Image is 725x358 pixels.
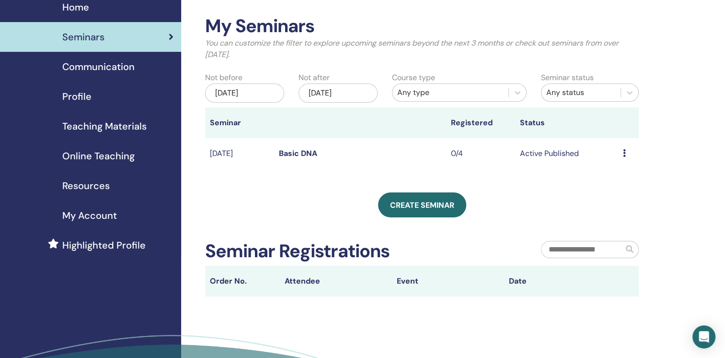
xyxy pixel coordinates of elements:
[392,72,435,84] label: Course type
[205,240,390,263] h2: Seminar Registrations
[515,138,618,169] td: Active Published
[62,89,92,104] span: Profile
[205,72,242,84] label: Not before
[280,266,392,297] th: Attendee
[62,179,110,193] span: Resources
[299,84,378,103] div: [DATE]
[397,87,504,98] div: Any type
[692,325,715,348] div: Open Intercom Messenger
[279,148,317,158] a: Basic DNA
[62,208,117,223] span: My Account
[205,138,274,169] td: [DATE]
[504,266,616,297] th: Date
[299,72,330,84] label: Not after
[446,107,515,138] th: Registered
[62,60,135,74] span: Communication
[205,15,639,37] h2: My Seminars
[515,107,618,138] th: Status
[62,149,135,163] span: Online Teaching
[205,84,284,103] div: [DATE]
[62,30,104,44] span: Seminars
[205,107,274,138] th: Seminar
[390,200,454,210] span: Create seminar
[541,72,594,84] label: Seminar status
[62,119,147,133] span: Teaching Materials
[446,138,515,169] td: 0/4
[392,266,504,297] th: Event
[62,238,146,252] span: Highlighted Profile
[378,192,466,217] a: Create seminar
[546,87,616,98] div: Any status
[205,37,639,60] p: You can customize the filter to explore upcoming seminars beyond the next 3 months or check out s...
[205,266,280,297] th: Order No.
